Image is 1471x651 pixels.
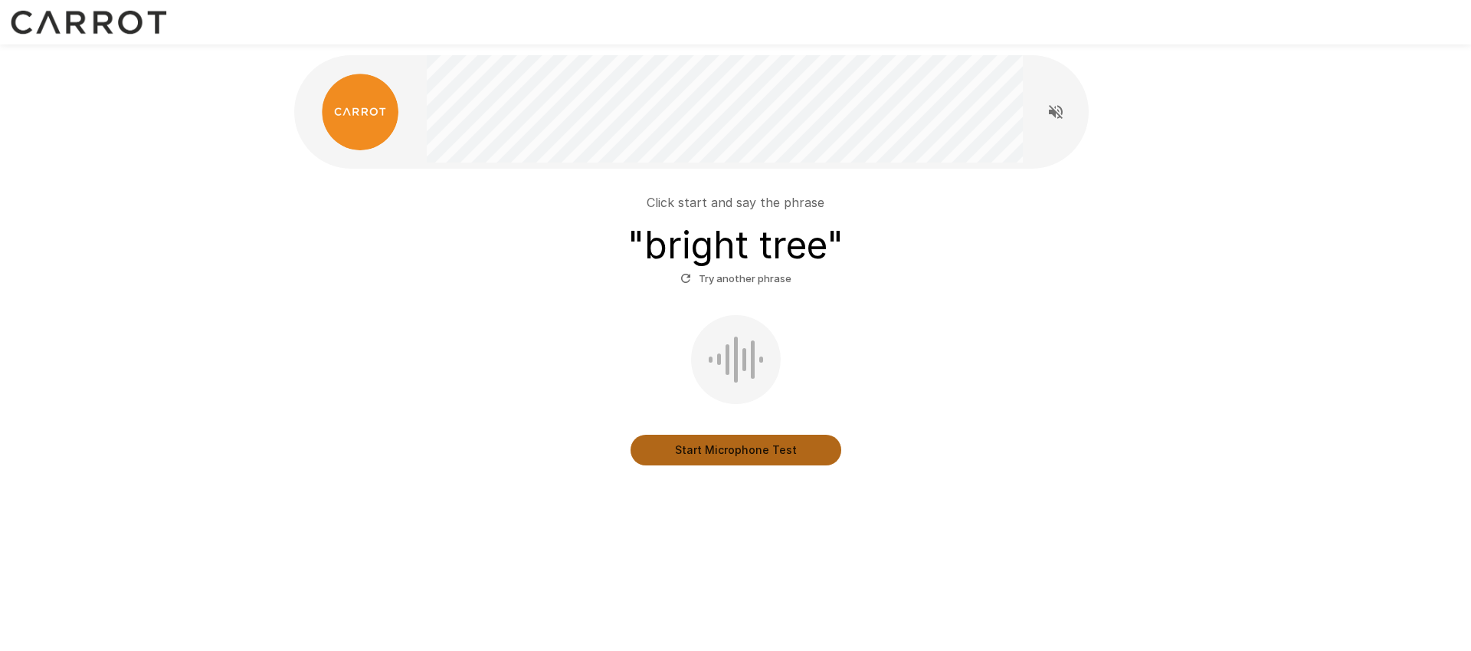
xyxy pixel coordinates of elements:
p: Click start and say the phrase [647,193,824,212]
h3: " bright tree " [627,224,844,267]
button: Start Microphone Test [631,435,841,465]
button: Try another phrase [677,267,795,291]
img: carrot_logo.png [322,74,398,150]
button: Read questions aloud [1040,97,1071,127]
